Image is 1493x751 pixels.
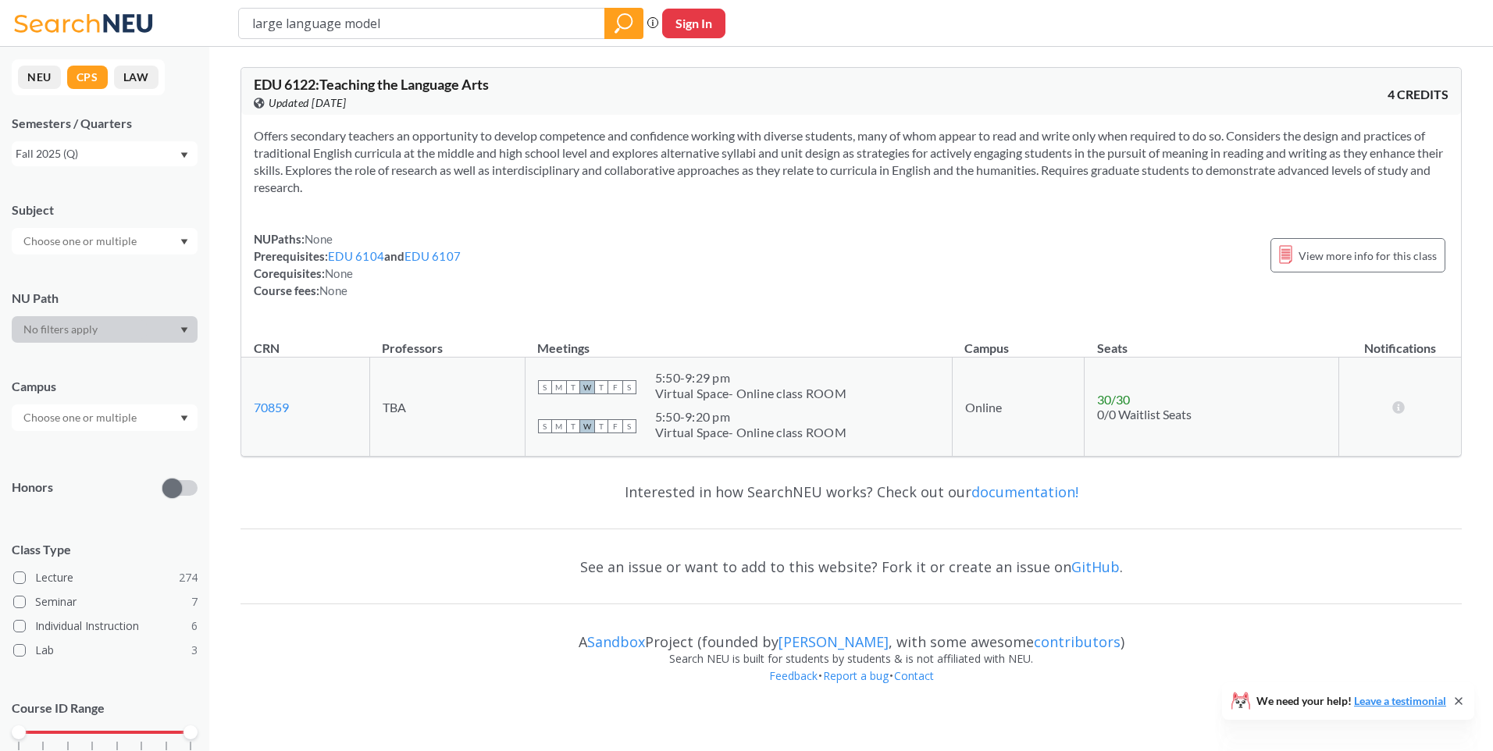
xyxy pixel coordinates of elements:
a: Feedback [768,668,818,683]
div: Interested in how SearchNEU works? Check out our [241,469,1462,514]
th: Seats [1085,324,1339,358]
span: None [319,283,347,297]
a: EDU 6107 [404,249,461,263]
a: 70859 [254,400,289,415]
span: 4 CREDITS [1388,86,1448,103]
span: F [608,419,622,433]
input: Choose one or multiple [16,408,147,427]
th: Meetings [525,324,952,358]
td: Online [952,358,1084,457]
div: Dropdown arrow [12,316,198,343]
a: EDU 6104 [328,249,384,263]
button: LAW [114,66,159,89]
button: Sign In [662,9,725,38]
div: magnifying glass [604,8,643,39]
span: 3 [191,642,198,659]
a: documentation! [971,482,1078,501]
label: Seminar [13,592,198,612]
div: 5:50 - 9:29 pm [655,370,846,386]
span: 7 [191,593,198,610]
div: A Project (founded by , with some awesome ) [241,619,1462,650]
a: Sandbox [587,632,645,651]
span: W [580,380,594,394]
span: View more info for this class [1299,246,1437,265]
th: Campus [952,324,1084,358]
div: Fall 2025 (Q)Dropdown arrow [12,141,198,166]
label: Lecture [13,568,198,588]
span: T [566,419,580,433]
span: M [552,419,566,433]
div: Subject [12,201,198,219]
input: Choose one or multiple [16,232,147,251]
div: NU Path [12,290,198,307]
span: T [594,419,608,433]
div: • • [241,667,1462,708]
td: TBA [369,358,525,457]
span: None [305,232,333,246]
a: GitHub [1071,557,1120,576]
span: T [566,380,580,394]
div: Dropdown arrow [12,404,198,431]
svg: Dropdown arrow [180,327,188,333]
span: 6 [191,618,198,635]
span: 274 [179,569,198,586]
div: NUPaths: Prerequisites: and Corequisites: Course fees: [254,230,461,299]
div: Virtual Space- Online class ROOM [655,386,846,401]
p: Honors [12,479,53,497]
button: CPS [67,66,108,89]
button: NEU [18,66,61,89]
div: 5:50 - 9:20 pm [655,409,846,425]
a: Report a bug [822,668,889,683]
span: T [594,380,608,394]
a: [PERSON_NAME] [779,632,889,651]
th: Professors [369,324,525,358]
div: Fall 2025 (Q) [16,145,179,162]
span: 0/0 Waitlist Seats [1097,407,1192,422]
span: S [622,380,636,394]
section: Offers secondary teachers an opportunity to develop competence and confidence working with divers... [254,127,1448,196]
label: Individual Instruction [13,616,198,636]
svg: magnifying glass [615,12,633,34]
div: See an issue or want to add to this website? Fork it or create an issue on . [241,544,1462,589]
span: S [538,419,552,433]
span: Updated [DATE] [269,94,346,112]
span: W [580,419,594,433]
th: Notifications [1339,324,1461,358]
a: contributors [1034,632,1121,651]
span: None [325,266,353,280]
div: Virtual Space- Online class ROOM [655,425,846,440]
span: Class Type [12,541,198,558]
span: 30 / 30 [1097,392,1130,407]
div: Campus [12,378,198,395]
svg: Dropdown arrow [180,239,188,245]
span: F [608,380,622,394]
label: Lab [13,640,198,660]
svg: Dropdown arrow [180,152,188,158]
span: EDU 6122 : Teaching the Language Arts [254,76,489,93]
span: S [622,419,636,433]
div: Dropdown arrow [12,228,198,254]
span: We need your help! [1256,696,1446,707]
svg: Dropdown arrow [180,415,188,422]
div: CRN [254,340,280,357]
div: Semesters / Quarters [12,115,198,132]
p: Course ID Range [12,699,198,717]
div: Search NEU is built for students by students & is not affiliated with NEU. [241,650,1462,667]
input: Class, professor, course number, "phrase" [251,10,593,37]
span: S [538,380,552,394]
span: M [552,380,566,394]
a: Leave a testimonial [1354,694,1446,707]
a: Contact [893,668,935,683]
